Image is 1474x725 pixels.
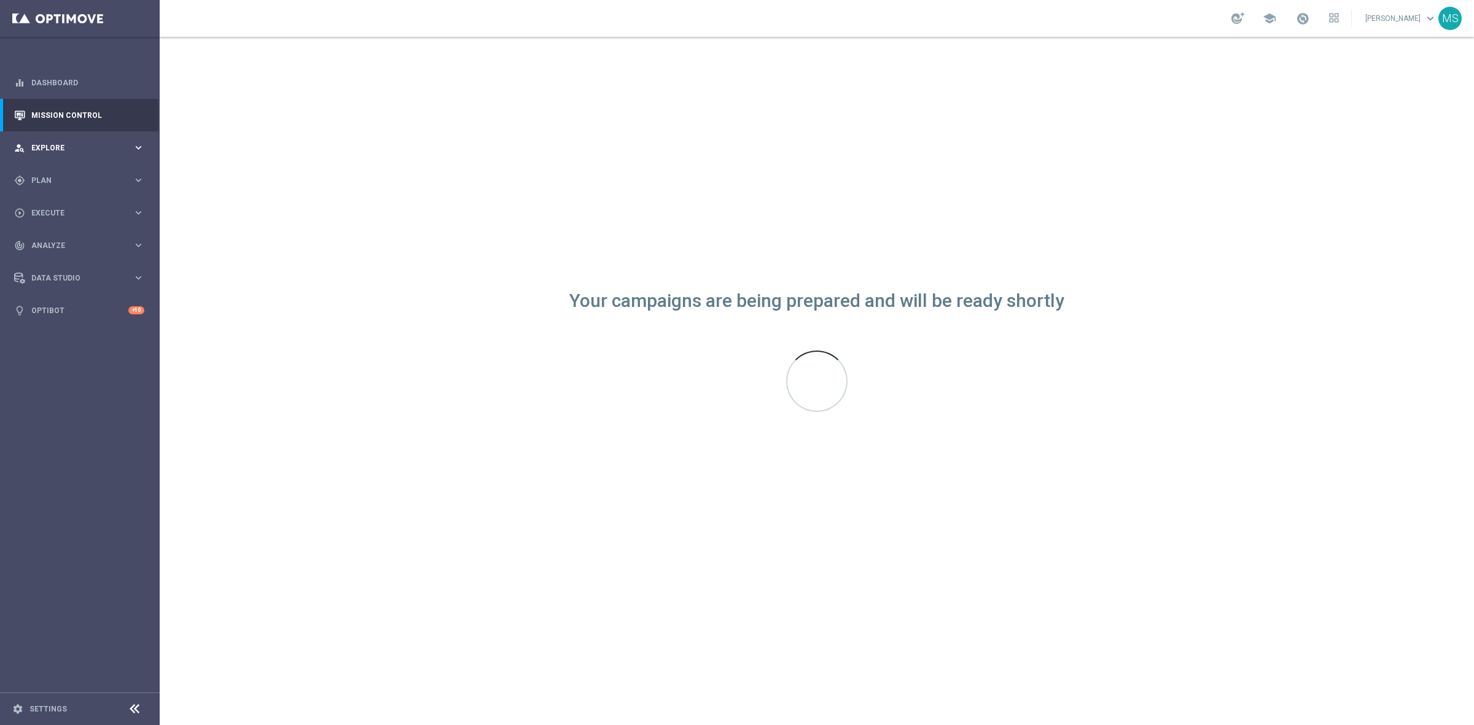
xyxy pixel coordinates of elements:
[14,77,25,88] i: equalizer
[133,207,144,219] i: keyboard_arrow_right
[133,239,144,251] i: keyboard_arrow_right
[14,142,25,153] i: person_search
[1263,12,1276,25] span: school
[1438,7,1462,30] div: MS
[128,306,144,314] div: +10
[14,273,133,284] div: Data Studio
[31,144,133,152] span: Explore
[133,142,144,153] i: keyboard_arrow_right
[14,110,145,120] button: Mission Control
[31,99,144,131] a: Mission Control
[14,143,145,153] button: person_search Explore keyboard_arrow_right
[14,306,145,316] button: lightbulb Optibot +10
[14,78,145,88] button: equalizer Dashboard
[14,99,144,131] div: Mission Control
[14,176,145,185] button: gps_fixed Plan keyboard_arrow_right
[14,305,25,316] i: lightbulb
[14,175,133,186] div: Plan
[14,66,144,99] div: Dashboard
[569,296,1064,306] div: Your campaigns are being prepared and will be ready shortly
[14,294,144,327] div: Optibot
[1364,9,1438,28] a: [PERSON_NAME]keyboard_arrow_down
[14,208,145,218] button: play_circle_outline Execute keyboard_arrow_right
[14,142,133,153] div: Explore
[12,704,23,715] i: settings
[31,209,133,217] span: Execute
[14,240,25,251] i: track_changes
[29,705,67,713] a: Settings
[31,294,128,327] a: Optibot
[133,272,144,284] i: keyboard_arrow_right
[14,241,145,250] button: track_changes Analyze keyboard_arrow_right
[14,207,133,219] div: Execute
[31,66,144,99] a: Dashboard
[133,174,144,186] i: keyboard_arrow_right
[14,207,25,219] i: play_circle_outline
[31,274,133,282] span: Data Studio
[31,242,133,249] span: Analyze
[14,273,145,283] button: Data Studio keyboard_arrow_right
[14,175,25,186] i: gps_fixed
[14,240,133,251] div: Analyze
[31,177,133,184] span: Plan
[1424,12,1437,25] span: keyboard_arrow_down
